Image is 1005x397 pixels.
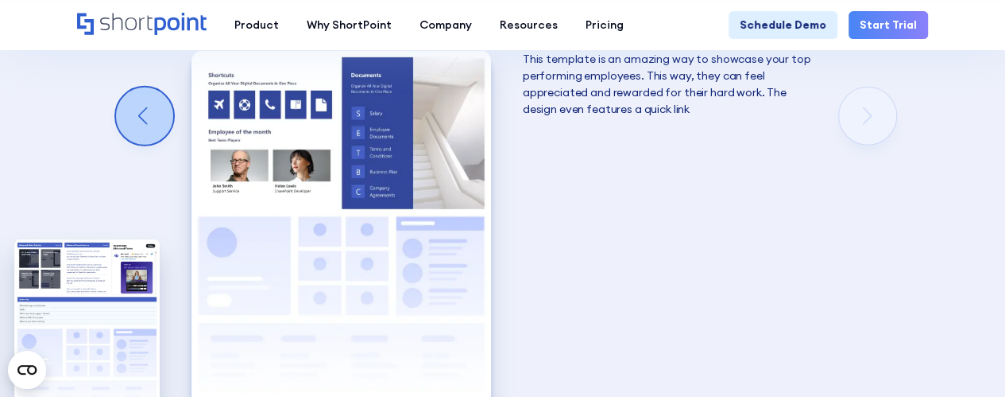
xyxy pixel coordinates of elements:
[307,17,392,33] div: Why ShortPoint
[77,13,207,37] a: Home
[8,351,46,389] button: Open CMP widget
[586,17,624,33] div: Pricing
[485,11,571,39] a: Resources
[729,11,837,39] a: Schedule Demo
[419,17,472,33] div: Company
[116,88,173,145] div: Previous slide
[848,11,928,39] a: Start Trial
[571,11,637,39] a: Pricing
[220,11,292,39] a: Product
[523,51,821,118] p: This template is an amazing way to showcase your top performing employees. This way, they can fee...
[926,321,1005,397] iframe: Chat Widget
[292,11,405,39] a: Why ShortPoint
[234,17,279,33] div: Product
[405,11,485,39] a: Company
[500,17,558,33] div: Resources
